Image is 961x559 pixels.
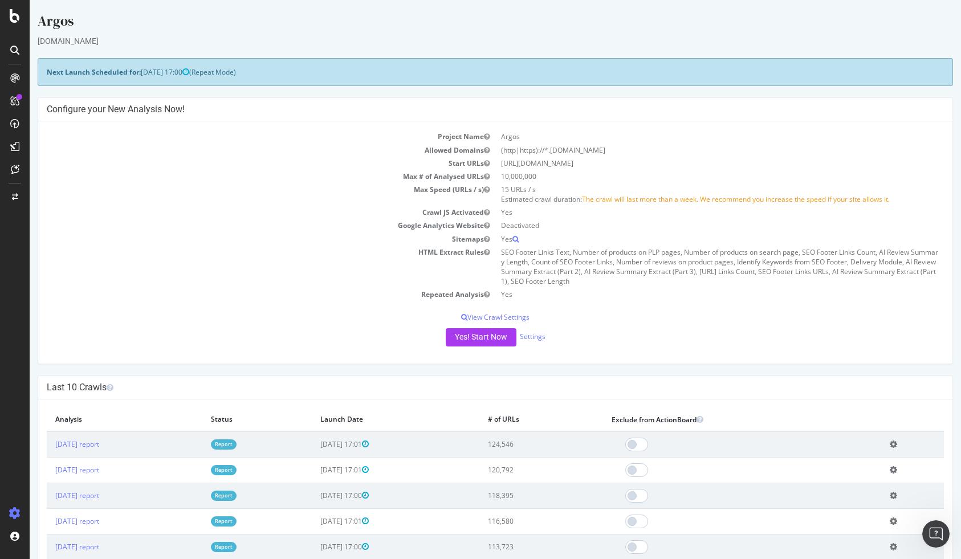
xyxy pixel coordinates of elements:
td: Google Analytics Website [17,219,466,232]
span: [DATE] 17:01 [291,516,339,526]
td: 15 URLs / s Estimated crawl duration: [466,183,914,206]
th: # of URLs [450,408,573,431]
span: [DATE] 17:00 [111,67,160,77]
td: Sitemaps [17,232,466,246]
iframe: Intercom live chat [922,520,950,548]
div: (Repeat Mode) [8,58,923,86]
span: [DATE] 17:00 [291,542,339,552]
td: HTML Extract Rules [17,246,466,288]
a: Settings [490,332,516,341]
td: Deactivated [466,219,914,232]
h4: Last 10 Crawls [17,382,914,393]
td: Allowed Domains [17,144,466,157]
td: 118,395 [450,483,573,508]
strong: Next Launch Scheduled for: [17,67,111,77]
a: [DATE] report [26,439,70,449]
span: [DATE] 17:01 [291,439,339,449]
td: 120,792 [450,457,573,483]
td: Yes [466,232,914,246]
span: [DATE] 17:01 [291,465,339,475]
a: Report [181,465,207,475]
td: Max # of Analysed URLs [17,170,466,183]
div: Argos [8,11,923,35]
span: The crawl will last more than a week. We recommend you increase the speed if your site allows it. [552,194,860,204]
a: [DATE] report [26,491,70,500]
h4: Configure your New Analysis Now! [17,104,914,115]
th: Status [173,408,282,431]
p: View Crawl Settings [17,312,914,322]
span: [DATE] 17:00 [291,491,339,500]
button: Yes! Start Now [416,328,487,346]
td: Max Speed (URLs / s) [17,183,466,206]
th: Analysis [17,408,173,431]
th: Exclude from ActionBoard [573,408,852,431]
a: Report [181,439,207,449]
td: Yes [466,206,914,219]
td: Yes [466,288,914,301]
td: 116,580 [450,508,573,534]
td: 10,000,000 [466,170,914,183]
td: (http|https)://*.[DOMAIN_NAME] [466,144,914,157]
td: Start URLs [17,157,466,170]
th: Launch Date [282,408,450,431]
a: Report [181,491,207,500]
a: Report [181,542,207,552]
td: Project Name [17,130,466,143]
a: [DATE] report [26,542,70,552]
a: Report [181,516,207,526]
td: Crawl JS Activated [17,206,466,219]
a: [DATE] report [26,516,70,526]
td: SEO Footer Links Text, Number of products on PLP pages, Number of products on search page, SEO Fo... [466,246,914,288]
td: Repeated Analysis [17,288,466,301]
td: [URL][DOMAIN_NAME] [466,157,914,170]
td: Argos [466,130,914,143]
a: [DATE] report [26,465,70,475]
div: [DOMAIN_NAME] [8,35,923,47]
td: 124,546 [450,431,573,458]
